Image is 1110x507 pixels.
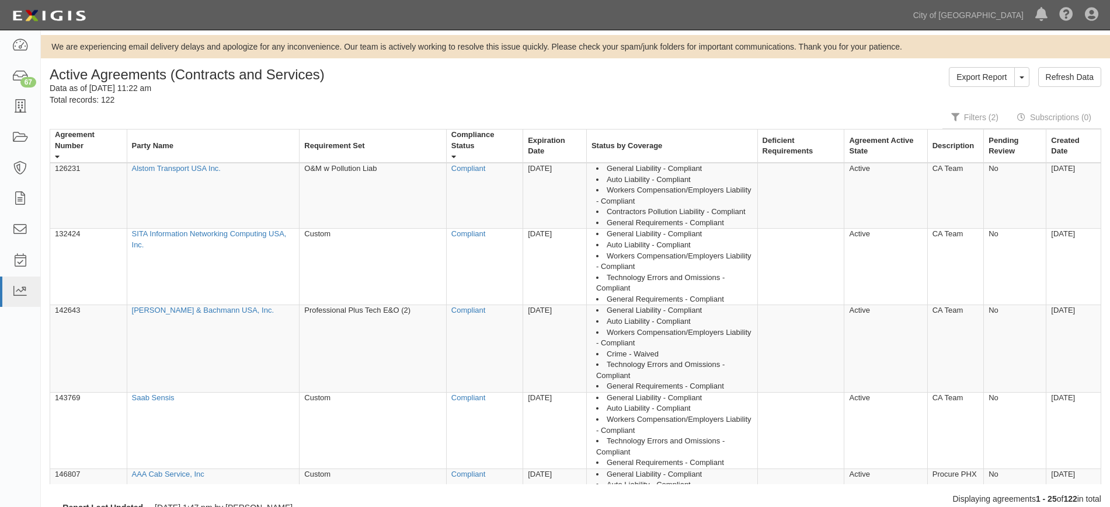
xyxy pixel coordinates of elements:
td: CA Team [927,305,984,393]
a: [PERSON_NAME] & Bachmann USA, Inc. [132,306,274,314]
a: Refresh Data [1038,67,1101,87]
td: [DATE] [523,305,587,393]
td: Active [844,392,927,468]
li: General Liability - Compliant [596,393,753,404]
li: General Liability - Compliant [596,229,753,240]
li: Technology Errors and Omissions - Compliant [596,272,753,294]
div: Status by Coverage [591,141,662,152]
td: Active [844,163,927,229]
li: Contractors Pollution Liability - Compliant [596,207,753,218]
td: Professional Plus Tech E&O (2) [300,305,447,393]
b: 1 - 25 [1036,494,1057,503]
a: Compliant [451,306,486,314]
li: Technology Errors and Omissions - Compliant [596,436,753,457]
td: 142643 [50,305,127,393]
td: Custom [300,229,447,305]
td: No [984,392,1046,468]
a: Compliant [451,164,486,173]
a: Export Report [949,67,1014,87]
a: Filters (2) [942,106,1007,129]
li: General Requirements - Compliant [596,218,753,229]
td: [DATE] [1046,163,1101,229]
li: Workers Compensation/Employers Liability - Compliant [596,185,753,207]
a: AAA Cab Service, Inc [132,470,204,478]
td: [DATE] [1046,229,1101,305]
a: City of [GEOGRAPHIC_DATA] [907,4,1029,27]
li: Crime - Waived [596,349,753,360]
li: General Requirements - Compliant [596,457,753,468]
a: Compliant [451,470,486,478]
a: Saab Sensis [132,393,175,402]
div: Compliance Status [451,130,513,151]
a: SITA Information Networking Computing USA, Inc. [132,229,287,249]
li: General Requirements - Compliant [596,294,753,305]
td: No [984,163,1046,229]
div: 67 [20,77,36,88]
div: Agreement Active State [849,135,917,157]
li: Auto Liability - Compliant [596,480,753,491]
li: Workers Compensation/Employers Liability - Compliant [596,251,753,272]
li: General Liability - Compliant [596,305,753,316]
a: Compliant [451,393,486,402]
div: Agreement Number [55,130,117,151]
li: Auto Liability - Compliant [596,240,753,251]
a: Compliant [451,229,486,238]
div: Party Name [132,141,174,152]
li: Technology Errors and Omissions - Compliant [596,359,753,381]
td: CA Team [927,229,984,305]
td: CA Team [927,163,984,229]
a: Alstom Transport USA Inc. [132,164,221,173]
td: CA Team [927,392,984,468]
div: Displaying agreements of in total [486,493,1110,505]
div: Expiration Date [528,135,577,157]
td: [DATE] [523,163,587,229]
div: Total records: 122 [50,94,567,106]
td: [DATE] [1046,392,1101,468]
td: 132424 [50,229,127,305]
td: [DATE] [1046,305,1101,393]
td: Active [844,229,927,305]
td: No [984,305,1046,393]
td: [DATE] [523,229,587,305]
td: [DATE] [523,392,587,468]
div: Created Date [1051,135,1091,157]
li: Workers Compensation/Employers Liability - Compliant [596,414,753,436]
li: General Requirements - Compliant [596,381,753,392]
div: Pending Review [989,135,1036,157]
td: Active [844,305,927,393]
li: Auto Liability - Compliant [596,174,753,186]
li: Auto Liability - Compliant [596,403,753,414]
div: Requirement Set [304,141,364,152]
div: We are experiencing email delivery delays and apologize for any inconvenience. Our team is active... [41,41,1110,53]
td: 143769 [50,392,127,468]
img: logo-5460c22ac91f19d4615b14bd174203de0afe785f0fc80cf4dbbc73dc1793850b.png [9,5,89,26]
a: Subscriptions (0) [1008,106,1100,129]
li: Workers Compensation/Employers Liability - Compliant [596,327,753,349]
div: Deficient Requirements [763,135,835,157]
h1: Active Agreements (Contracts and Services) [50,67,567,82]
li: Auto Liability - Compliant [596,316,753,327]
i: Help Center - Complianz [1059,8,1073,22]
td: 126231 [50,163,127,229]
td: Custom [300,392,447,468]
b: 122 [1063,494,1077,503]
div: Description [932,141,975,152]
li: General Liability - Compliant [596,469,753,480]
div: Data as of [DATE] 11:22 am [50,82,567,94]
td: No [984,229,1046,305]
li: General Liability - Compliant [596,163,753,174]
td: O&M w Pollution Liab [300,163,447,229]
